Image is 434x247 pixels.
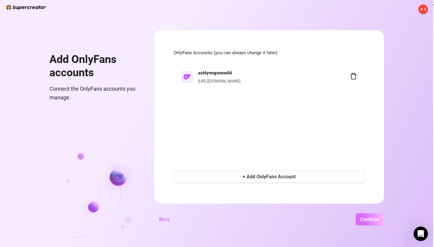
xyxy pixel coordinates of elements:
h1: Add OnlyFans accounts [49,53,140,79]
button: + Add OnlyFans Account [174,171,365,183]
span: Back [159,217,170,222]
button: Continue [356,213,384,225]
span: Connect the OnlyFans accounts you manage. [49,85,140,102]
span: A S [420,6,426,13]
button: Back [154,213,175,225]
a: [URL][DOMAIN_NAME] [198,79,241,83]
span: delete [350,73,357,80]
strong: ashlynngonewild [198,70,232,76]
iframe: Intercom live chat [414,227,428,241]
img: logo [6,5,46,10]
span: + Add OnlyFans Account [243,174,296,180]
span: Continue [360,217,379,222]
span: OnlyFans Accounts (you can always change it later): [174,49,365,57]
